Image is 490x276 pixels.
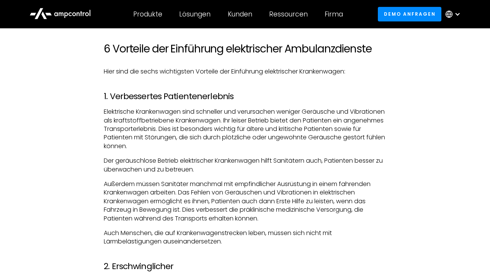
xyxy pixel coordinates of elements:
[104,42,386,56] h2: 6 Vorteile der Einführung elektrischer Ambulanzdienste
[104,229,386,246] p: Auch Menschen, die auf Krankenwagenstrecken leben, müssen sich nicht mit Lärmbelästigungen ausein...
[269,10,308,18] div: Ressourcen
[104,91,386,101] h3: 1. Verbessertes Patientenerlebnis
[104,108,386,150] p: Elektrische Krankenwagen sind schneller und verursachen weniger Geräusche und Vibrationen als kra...
[325,10,343,18] div: Firma
[133,10,162,18] div: Produkte
[104,67,386,76] p: Hier sind die sechs wichtigsten Vorteile der Einführung elektrischer Krankenwagen:
[104,180,386,223] p: Außerdem müssen Sanitäter manchmal mit empfindlicher Ausrüstung in einem fahrenden Krankenwagen a...
[179,10,211,18] div: Lösungen
[228,10,252,18] div: Kunden
[104,157,386,174] p: Der geräuschlose Betrieb elektrischer Krankenwagen hilft Sanitätern auch, Patienten besser zu übe...
[104,261,386,271] h3: 2. Erschwinglicher
[378,7,441,21] a: Demo anfragen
